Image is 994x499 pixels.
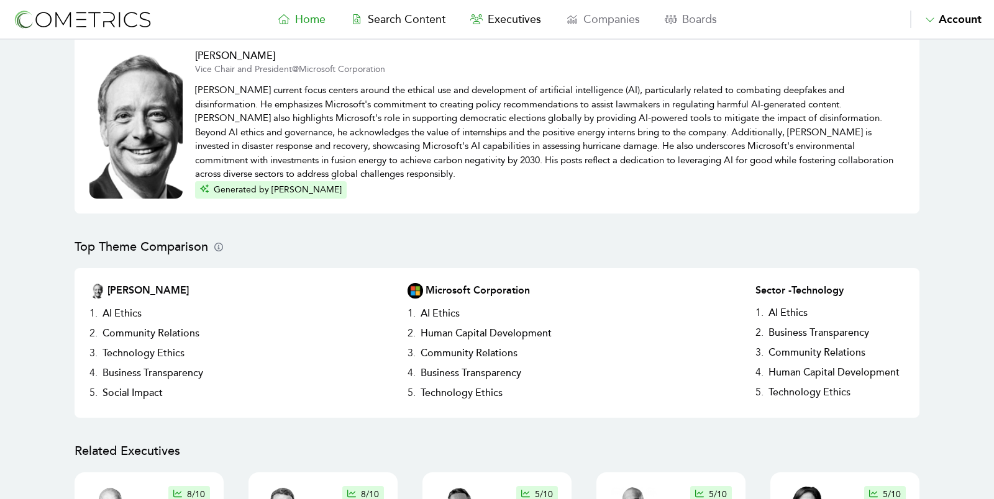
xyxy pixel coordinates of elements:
[554,11,652,28] a: Companies
[195,48,905,76] a: [PERSON_NAME]Vice Chair and President@Microsoft Corporation
[755,303,764,323] h3: 1 .
[75,443,919,460] h2: Related Executives
[98,343,189,363] h3: Technology Ethics
[416,383,508,403] h3: Technology Ethics
[89,383,98,403] h3: 5 .
[408,383,416,403] h3: 5 .
[416,363,526,383] h3: Business Transparency
[89,48,183,199] img: Executive Thumbnail
[98,323,204,343] h3: Community Relations
[939,12,982,26] span: Account
[426,283,530,299] h2: Microsoft Corporation
[755,382,764,402] h3: 5 .
[755,283,905,298] h2: Sector - Technology
[98,363,208,383] h3: Business Transparency
[107,283,189,299] h2: [PERSON_NAME]
[89,363,98,383] h3: 4 .
[755,343,764,362] h3: 3 .
[764,343,870,362] h3: Community Relations
[295,12,326,26] span: Home
[408,363,416,383] h3: 4 .
[910,11,982,28] button: Account
[195,48,905,63] h2: [PERSON_NAME]
[764,382,855,402] h3: Technology Ethics
[764,323,874,343] h3: Business Transparency
[98,383,168,403] h3: Social Impact
[755,362,764,382] h3: 4 .
[416,343,522,363] h3: Community Relations
[755,323,764,343] h3: 2 .
[458,11,554,28] a: Executives
[195,76,905,181] p: [PERSON_NAME] current focus centers around the ethical use and development of artificial intellig...
[764,362,905,382] h3: Human Capital Development
[195,63,905,76] p: Vice Chair and President @ Microsoft Corporation
[338,11,458,28] a: Search Content
[416,303,465,323] h3: AI Ethics
[408,323,416,343] h3: 2 .
[416,323,557,343] h3: Human Capital Development
[265,11,338,28] a: Home
[195,181,347,199] button: Generated by [PERSON_NAME]
[89,283,105,299] img: Executive Thumbnail
[98,303,147,323] h3: AI Ethics
[408,283,423,299] img: Company Logo Thumbnail
[368,12,445,26] span: Search Content
[89,323,98,343] h3: 2 .
[583,12,640,26] span: Companies
[89,343,98,363] h3: 3 .
[764,303,813,323] h3: AI Ethics
[12,8,152,31] img: logo-refresh-RPX2ODFg.svg
[89,303,98,323] h3: 1 .
[488,12,541,26] span: Executives
[408,303,416,323] h3: 1 .
[408,343,416,363] h3: 3 .
[652,11,729,28] a: Boards
[682,12,717,26] span: Boards
[75,238,919,256] h2: Top Theme Comparison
